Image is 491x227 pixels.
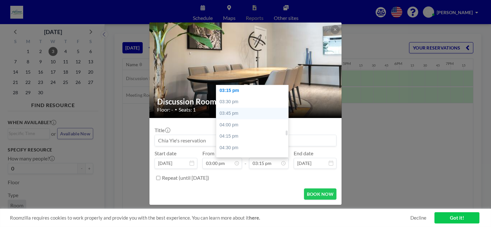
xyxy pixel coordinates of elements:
[216,119,291,131] div: 04:00 pm
[157,97,335,106] h2: Discussion Room
[294,150,313,157] label: End date
[162,175,209,181] label: Repeat (until [DATE])
[155,127,170,133] label: Title
[216,96,291,108] div: 03:30 pm
[410,215,426,221] a: Decline
[155,150,176,157] label: Start date
[249,215,260,221] a: here.
[202,150,214,157] label: From
[216,85,291,96] div: 03:15 pm
[175,107,177,112] span: •
[434,212,479,223] a: Got it!
[179,106,196,113] span: Seats: 1
[216,131,291,142] div: 04:15 pm
[149,6,342,134] img: 537.jpg
[216,108,291,119] div: 03:45 pm
[216,153,291,165] div: 04:45 pm
[155,135,336,146] input: Chia Yie's reservation
[157,106,173,113] span: Floor: -
[10,215,410,221] span: Roomzilla requires cookies to work properly and provide you with the best experience. You can lea...
[245,152,246,167] span: -
[216,142,291,154] div: 04:30 pm
[304,188,336,200] button: BOOK NOW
